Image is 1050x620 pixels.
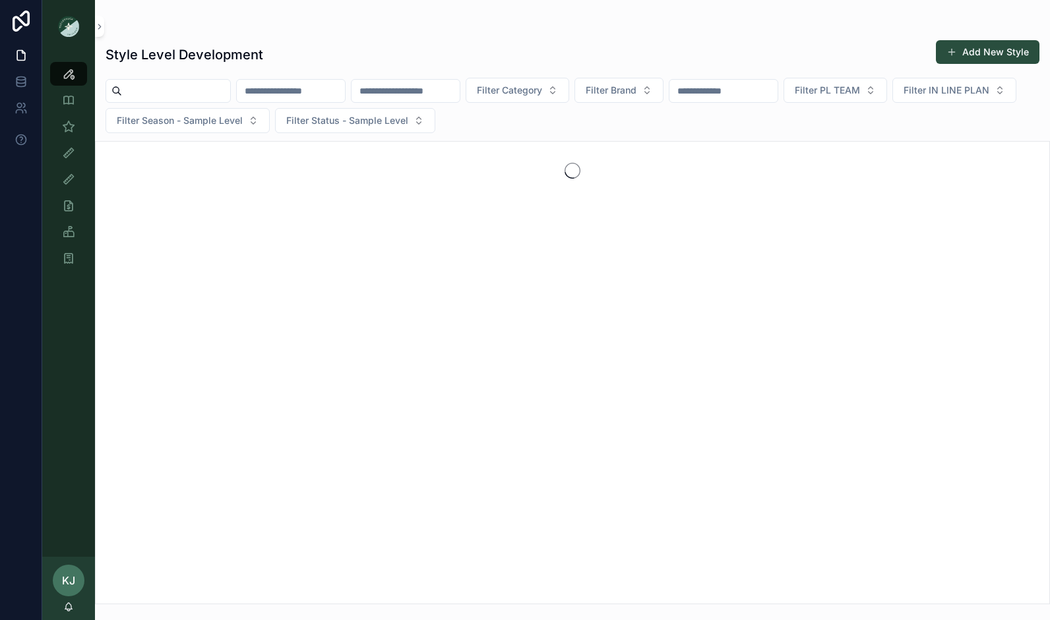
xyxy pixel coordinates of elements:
[42,53,95,287] div: scrollable content
[936,40,1039,64] button: Add New Style
[106,45,263,64] h1: Style Level Development
[795,84,860,97] span: Filter PL TEAM
[106,108,270,133] button: Select Button
[286,114,408,127] span: Filter Status - Sample Level
[58,16,79,37] img: App logo
[466,78,569,103] button: Select Button
[586,84,636,97] span: Filter Brand
[275,108,435,133] button: Select Button
[117,114,243,127] span: Filter Season - Sample Level
[477,84,542,97] span: Filter Category
[574,78,664,103] button: Select Button
[62,573,75,588] span: KJ
[784,78,887,103] button: Select Button
[904,84,989,97] span: Filter IN LINE PLAN
[892,78,1016,103] button: Select Button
